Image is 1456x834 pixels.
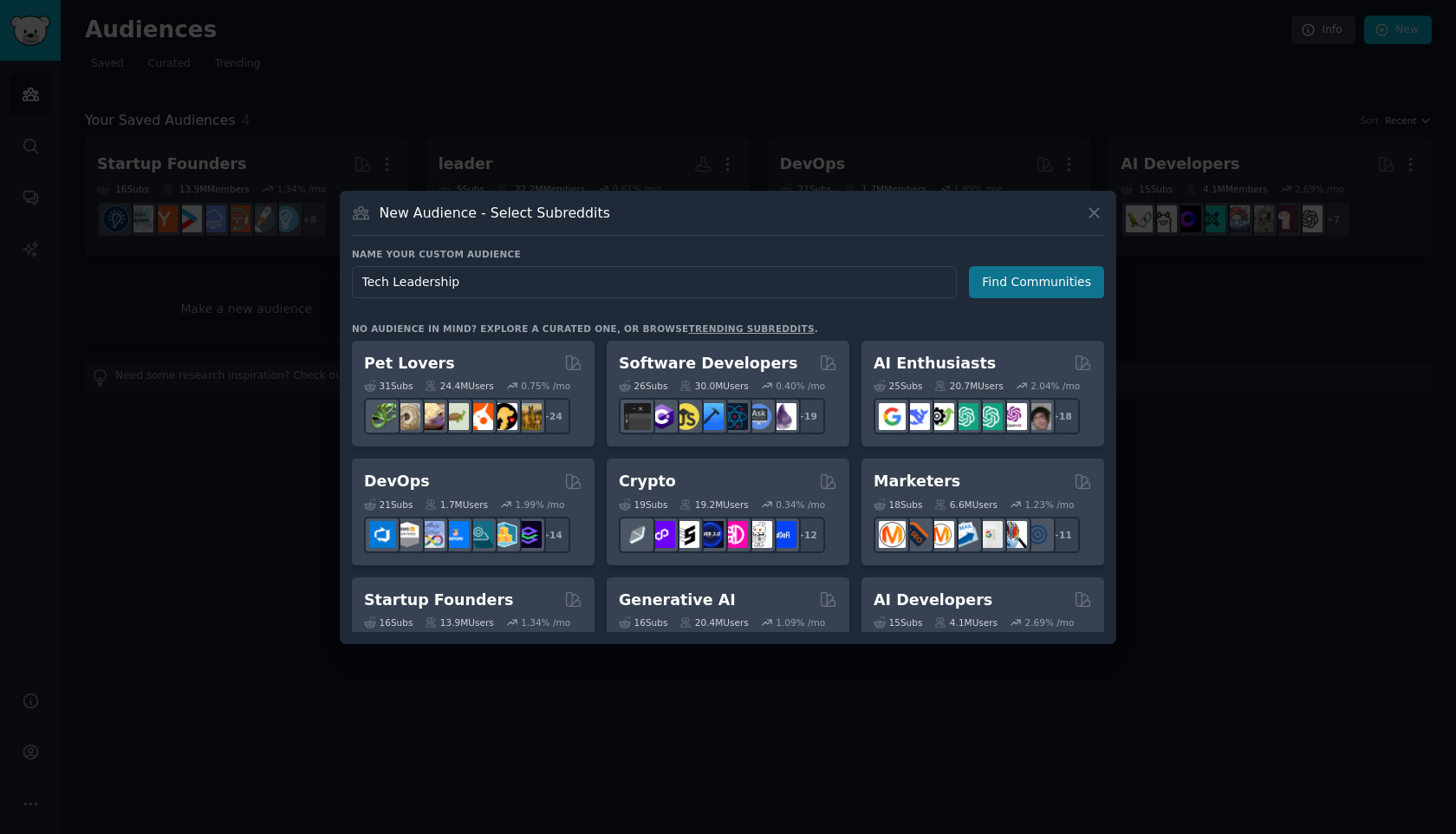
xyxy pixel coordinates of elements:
div: 19.2M Users [679,498,748,511]
div: 19 Sub s [619,498,667,511]
img: software [624,403,651,430]
div: + 18 [1043,398,1080,434]
img: dogbreed [515,403,542,430]
div: + 12 [789,517,825,553]
img: ethfinance [624,521,651,548]
img: aws_cdk [491,521,517,548]
img: PetAdvice [491,403,517,430]
img: content_marketing [879,521,906,548]
div: 0.75 % /mo [521,380,570,392]
img: csharp [648,403,675,430]
img: DevOpsLinks [442,521,469,548]
img: DeepSeek [903,403,930,430]
div: 1.7M Users [425,498,488,511]
img: AskComputerScience [745,403,772,430]
div: 26 Sub s [619,380,667,392]
div: 16 Sub s [364,616,413,629]
h2: DevOps [364,471,430,492]
img: turtle [442,403,469,430]
img: learnjavascript [673,403,699,430]
img: AWS_Certified_Experts [393,521,420,548]
div: 1.99 % /mo [516,498,565,511]
div: 6.6M Users [934,498,998,511]
a: trending subreddits [688,323,814,334]
h2: Software Developers [619,353,797,375]
div: 4.1M Users [934,616,998,629]
img: web3 [697,521,724,548]
h2: Crypto [619,471,676,492]
img: elixir [770,403,796,430]
img: bigseo [903,521,930,548]
div: + 14 [534,517,570,553]
h2: Marketers [874,471,960,492]
img: PlatformEngineers [515,521,542,548]
div: 2.69 % /mo [1025,616,1075,629]
div: 0.34 % /mo [776,498,825,511]
div: 16 Sub s [619,616,667,629]
h2: AI Enthusiasts [874,353,996,375]
img: cockatiel [466,403,493,430]
h2: Startup Founders [364,590,513,611]
img: iOSProgramming [697,403,724,430]
div: 24.4M Users [425,380,493,392]
img: MarketingResearch [1000,521,1027,548]
img: Docker_DevOps [418,521,445,548]
img: defiblockchain [721,521,748,548]
img: AskMarketing [927,521,954,548]
div: 20.4M Users [679,616,748,629]
div: 21 Sub s [364,498,413,511]
img: ballpython [393,403,420,430]
img: chatgpt_prompts_ [976,403,1003,430]
img: googleads [976,521,1003,548]
div: 2.04 % /mo [1030,380,1080,392]
div: 1.09 % /mo [776,616,825,629]
img: 0xPolygon [648,521,675,548]
button: Find Communities [969,266,1104,298]
img: GoogleGeminiAI [879,403,906,430]
div: 25 Sub s [874,380,922,392]
h2: Pet Lovers [364,353,455,375]
img: platformengineering [466,521,493,548]
img: ethstaker [673,521,699,548]
img: CryptoNews [745,521,772,548]
h3: New Audience - Select Subreddits [380,204,610,222]
div: 31 Sub s [364,380,413,392]
img: defi_ [770,521,796,548]
input: Pick a short name, like "Digital Marketers" or "Movie-Goers" [352,266,957,298]
div: 1.34 % /mo [521,616,570,629]
div: 18 Sub s [874,498,922,511]
img: azuredevops [369,521,396,548]
div: + 19 [789,398,825,434]
div: 13.9M Users [425,616,493,629]
img: leopardgeckos [418,403,445,430]
div: 1.23 % /mo [1025,498,1075,511]
img: ArtificalIntelligence [1024,403,1051,430]
img: AItoolsCatalog [927,403,954,430]
img: OnlineMarketing [1024,521,1051,548]
div: + 11 [1043,517,1080,553]
img: chatgpt_promptDesign [952,403,978,430]
div: 15 Sub s [874,616,922,629]
div: 0.40 % /mo [776,380,825,392]
div: 20.7M Users [934,380,1003,392]
h2: Generative AI [619,590,736,611]
div: 30.0M Users [679,380,748,392]
img: OpenAIDev [1000,403,1027,430]
h3: Name your custom audience [352,248,1104,260]
div: + 24 [534,398,570,434]
img: Emailmarketing [952,521,978,548]
img: reactnative [721,403,748,430]
h2: AI Developers [874,590,992,611]
img: herpetology [369,403,396,430]
div: No audience in mind? Explore a curated one, or browse . [352,323,818,335]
